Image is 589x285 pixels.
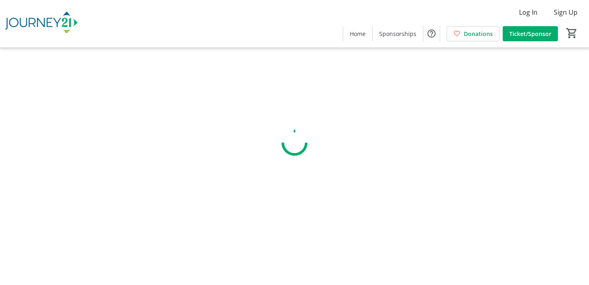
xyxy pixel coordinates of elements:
[554,7,578,17] span: Sign Up
[5,3,78,44] img: Journey21's Logo
[503,26,558,41] a: Ticket/Sponsor
[447,26,499,41] a: Donations
[547,6,584,19] button: Sign Up
[343,26,372,41] a: Home
[373,26,423,41] a: Sponsorships
[519,7,537,17] span: Log In
[509,29,551,38] span: Ticket/Sponsor
[513,6,544,19] button: Log In
[564,26,579,40] button: Cart
[350,29,366,38] span: Home
[464,29,493,38] span: Donations
[379,29,416,38] span: Sponsorships
[423,25,440,42] button: Help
